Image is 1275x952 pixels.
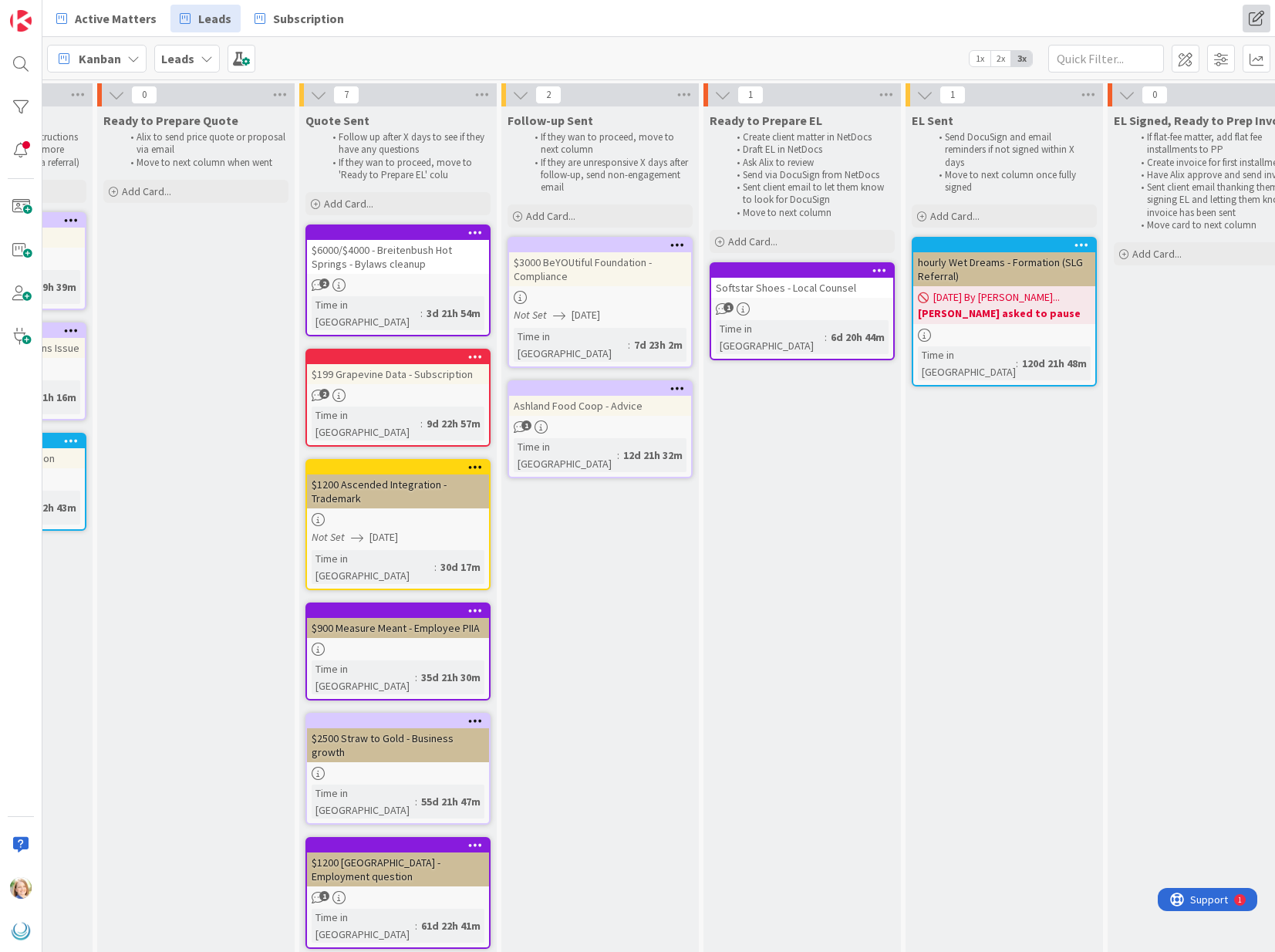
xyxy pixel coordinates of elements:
[324,157,488,182] li: If they wan to proceed, move to 'Ready to Prepare EL' colu
[312,296,420,330] div: Time in [GEOGRAPHIC_DATA]
[970,51,990,66] span: 1x
[305,603,491,700] a: $900 Measure Meant - Employee PIIATime in [GEOGRAPHIC_DATA]:35d 21h 30m
[417,793,484,810] div: 55d 21h 47m
[198,9,231,28] span: Leads
[728,181,892,207] li: Sent client email to let them know to look for DocuSign
[825,329,827,346] span: :
[1048,45,1164,73] input: Quick Filter...
[628,336,630,353] span: :
[1016,355,1018,372] span: :
[312,550,434,584] div: Time in [GEOGRAPHIC_DATA]
[514,328,628,362] div: Time in [GEOGRAPHIC_DATA]
[912,113,953,128] span: EL Sent
[415,793,417,810] span: :
[420,305,423,322] span: :
[324,131,488,157] li: Follow up after X days to see if they have any questions
[514,308,547,322] i: Not Set
[307,226,489,274] div: $6000/$4000 - Breitenbush Hot Springs - Bylaws cleanup
[312,909,415,943] div: Time in [GEOGRAPHIC_DATA]
[508,380,693,478] a: Ashland Food Coop - AdviceTime in [GEOGRAPHIC_DATA]:12d 21h 32m
[930,169,1095,194] li: Move to next column once fully signed
[728,235,777,248] span: Add Card...
[526,157,690,194] li: If they are unresponsive X days after follow-up, send non-engagement email
[307,364,489,384] div: $199 Grapevine Data - Subscription
[420,415,423,432] span: :
[19,499,80,516] div: 85d 2h 43m
[728,207,892,219] li: Move to next column
[19,279,80,295] div: 8d 19h 39m
[307,839,489,886] div: $1200 [GEOGRAPHIC_DATA] - Employment question
[307,714,489,762] div: $2500 Straw to Gold - Business growth
[617,447,619,464] span: :
[19,389,80,406] div: 52d 1h 16m
[307,461,489,508] div: $1200 Ascended Integration - Trademark
[711,278,893,298] div: Softstar Shoes - Local Counsel
[728,131,892,143] li: Create client matter in NetDocs
[716,320,825,354] div: Time in [GEOGRAPHIC_DATA]
[737,86,764,104] span: 1
[710,262,895,360] a: Softstar Shoes - Local CounselTime in [GEOGRAPHIC_DATA]:6d 20h 44m
[32,2,70,21] span: Support
[728,157,892,169] li: Ask Alix to review
[319,389,329,399] span: 2
[75,9,157,28] span: Active Matters
[417,669,484,686] div: 35d 21h 30m
[933,289,1060,306] span: [DATE] By [PERSON_NAME]...
[1132,247,1182,261] span: Add Card...
[131,86,157,104] span: 0
[913,238,1095,286] div: hourly Wet Dreams - Formation (SLG Referral)
[434,559,437,576] span: :
[170,5,241,32] a: Leads
[10,920,32,942] img: avatar
[939,86,966,104] span: 1
[728,143,892,156] li: Draft EL in NetDocs
[918,306,1091,321] b: [PERSON_NAME] asked to pause
[711,264,893,298] div: Softstar Shoes - Local Counsel
[728,169,892,181] li: Send via DocuSign from NetDocs
[305,459,491,590] a: $1200 Ascended Integration - TrademarkNot Set[DATE]Time in [GEOGRAPHIC_DATA]:30d 17m
[273,9,344,28] span: Subscription
[930,131,1095,169] li: Send DocuSign and email reminders if not signed within X days
[245,5,353,32] a: Subscription
[1142,86,1168,104] span: 0
[990,51,1011,66] span: 2x
[305,113,369,128] span: Quote Sent
[312,660,415,694] div: Time in [GEOGRAPHIC_DATA]
[312,785,415,819] div: Time in [GEOGRAPHIC_DATA]
[1011,51,1032,66] span: 3x
[103,113,238,128] span: Ready to Prepare Quote
[509,396,691,416] div: Ashland Food Coop - Advice
[305,224,491,336] a: $6000/$4000 - Breitenbush Hot Springs - Bylaws cleanupTime in [GEOGRAPHIC_DATA]:3d 21h 54m
[369,529,398,545] span: [DATE]
[10,877,32,899] img: AD
[122,157,286,169] li: Move to next column when went
[307,618,489,638] div: $900 Measure Meant - Employee PIIA
[918,346,1016,380] div: Time in [GEOGRAPHIC_DATA]
[509,252,691,286] div: $3000 BeYOUtiful Foundation - Compliance
[508,237,693,368] a: $3000 BeYOUtiful Foundation - ComplianceNot Set[DATE]Time in [GEOGRAPHIC_DATA]:7d 23h 2m
[312,530,345,544] i: Not Set
[307,240,489,274] div: $6000/$4000 - Breitenbush Hot Springs - Bylaws cleanup
[913,252,1095,286] div: hourly Wet Dreams - Formation (SLG Referral)
[912,237,1097,387] a: hourly Wet Dreams - Formation (SLG Referral)[DATE] By [PERSON_NAME]...[PERSON_NAME] asked to paus...
[514,438,617,472] div: Time in [GEOGRAPHIC_DATA]
[526,209,575,223] span: Add Card...
[80,6,84,19] div: 1
[526,131,690,157] li: If they wan to proceed, move to next column
[724,302,734,312] span: 1
[79,49,121,68] span: Kanban
[122,184,171,198] span: Add Card...
[437,559,484,576] div: 30d 17m
[305,349,491,447] a: $199 Grapevine Data - SubscriptionTime in [GEOGRAPHIC_DATA]:9d 22h 57m
[333,86,359,104] span: 7
[47,5,166,32] a: Active Matters
[307,474,489,508] div: $1200 Ascended Integration - Trademark
[619,447,686,464] div: 12d 21h 32m
[307,604,489,638] div: $900 Measure Meant - Employee PIIA
[415,917,417,934] span: :
[572,307,600,323] span: [DATE]
[312,407,420,441] div: Time in [GEOGRAPHIC_DATA]
[509,238,691,286] div: $3000 BeYOUtiful Foundation - Compliance
[161,51,194,66] b: Leads
[122,131,286,157] li: Alix to send price quote or proposal via email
